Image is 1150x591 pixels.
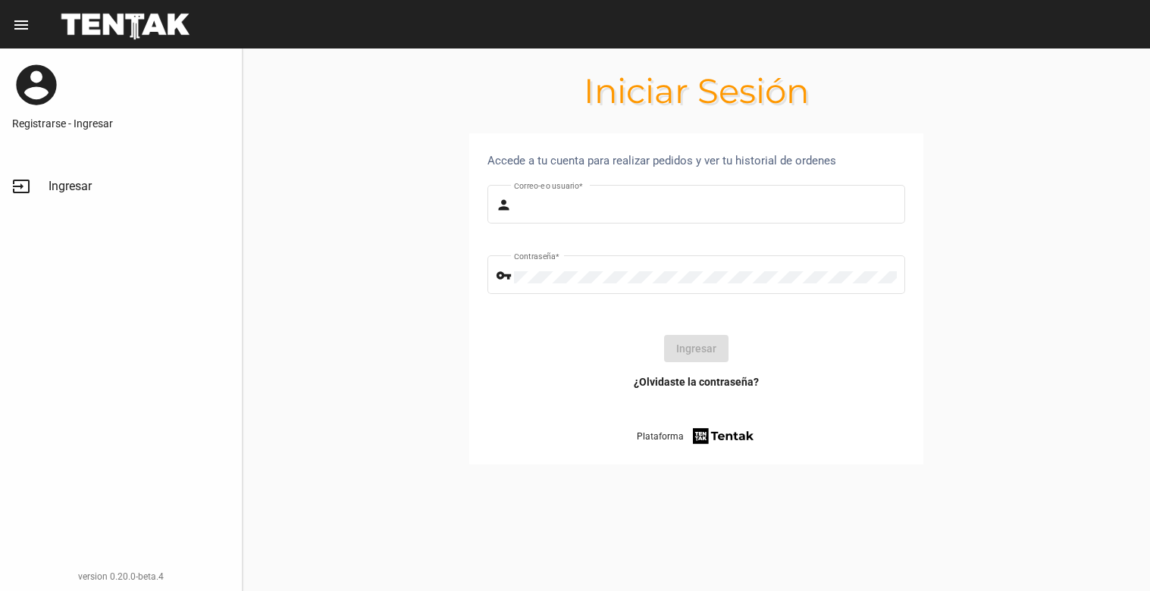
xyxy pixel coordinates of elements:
[634,374,759,389] a: ¿Olvidaste la contraseña?
[12,16,30,34] mat-icon: menu
[487,152,905,170] div: Accede a tu cuenta para realizar pedidos y ver tu historial de ordenes
[49,179,92,194] span: Ingresar
[664,335,729,362] button: Ingresar
[637,426,756,446] a: Plataforma
[243,79,1150,103] h1: Iniciar Sesión
[12,177,30,195] mat-icon: input
[637,429,684,444] span: Plataforma
[12,569,230,584] div: version 0.20.0-beta.4
[496,267,514,285] mat-icon: vpn_key
[12,61,61,109] mat-icon: account_circle
[12,116,230,131] a: Registrarse - Ingresar
[496,196,514,214] mat-icon: person
[691,426,756,446] img: tentak-firm.png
